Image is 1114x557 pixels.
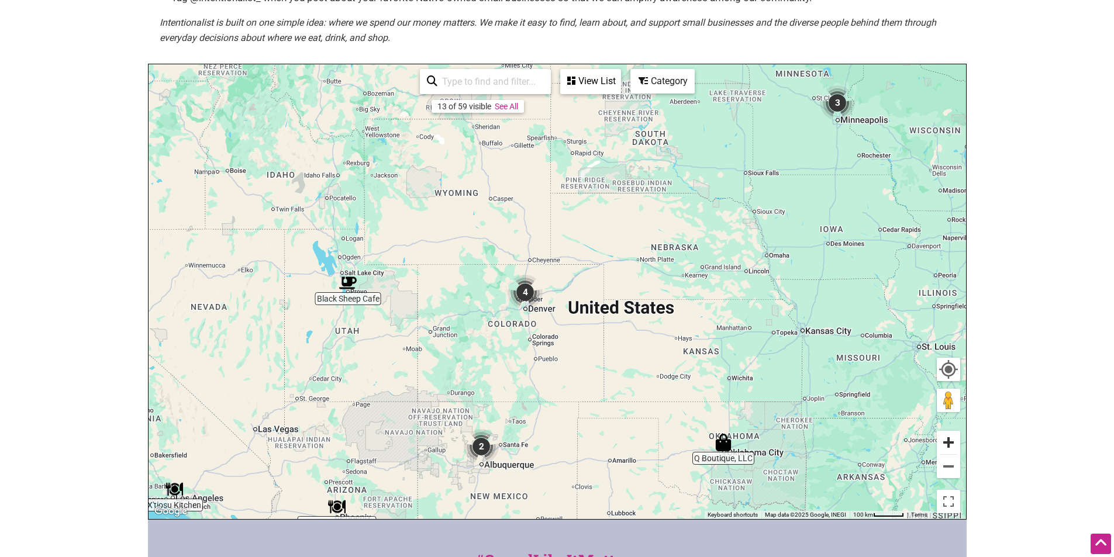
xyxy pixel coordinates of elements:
div: Scroll Back to Top [1091,534,1111,554]
div: View List [561,70,620,92]
span: Map data ©2025 Google, INEGI [765,511,846,518]
div: See a list of the visible businesses [560,69,621,94]
span: 100 km [853,511,873,518]
div: X'tiosu Kitchen [165,480,183,498]
em: Intentionalist is built on one simple idea: where we spend our money matters. We make it easy to ... [160,17,936,43]
div: Type to search and filter [420,69,551,94]
a: See All [495,102,518,111]
button: Keyboard shortcuts [708,511,758,519]
input: Type to find and filter... [437,70,544,93]
div: 13 of 59 visible [437,102,491,111]
button: Your Location [937,358,960,381]
a: Terms [911,511,927,518]
div: The Fry Bread House [328,498,346,516]
div: Q Boutique, LLC [715,434,732,451]
button: Map Scale: 100 km per 49 pixels [850,511,908,519]
div: 2 [464,429,499,464]
img: Google [151,504,190,519]
button: Toggle fullscreen view [936,489,960,513]
div: Category [632,70,694,92]
div: Filter by category [630,69,695,94]
button: Zoom in [937,431,960,454]
div: 4 [508,275,543,310]
div: Black Sheep Cafe [339,274,357,292]
button: Zoom out [937,455,960,478]
a: Open this area in Google Maps (opens a new window) [151,504,190,519]
div: 3 [820,85,855,120]
button: Drag Pegman onto the map to open Street View [937,389,960,412]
